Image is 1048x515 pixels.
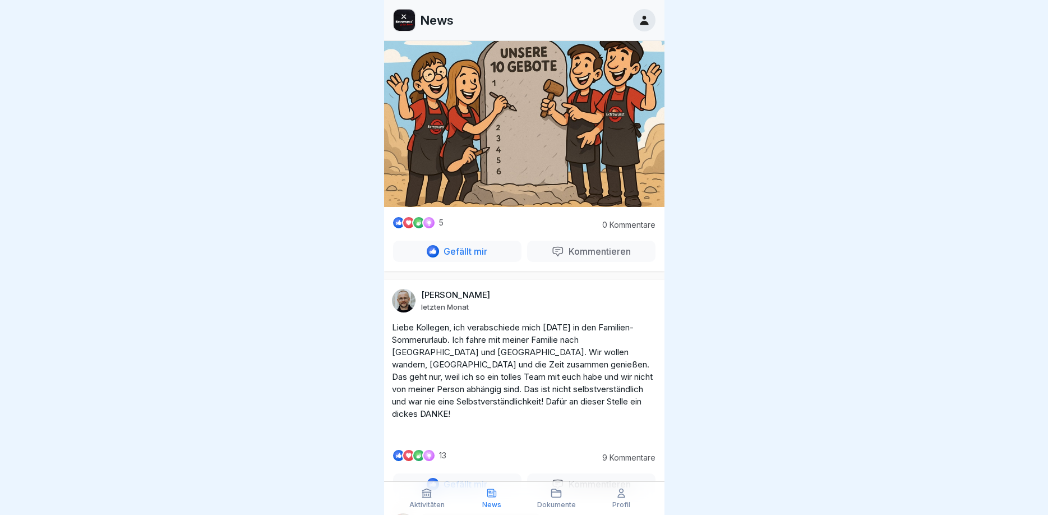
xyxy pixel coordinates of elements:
[564,479,631,490] p: Kommentieren
[392,321,657,420] p: Liebe Kollegen, ich verabschiede mich [DATE] in den Familien-Sommerurlaub. Ich fahre mit meiner F...
[439,451,446,460] p: 13
[439,246,487,257] p: Gefällt mir
[612,501,630,509] p: Profil
[409,501,445,509] p: Aktivitäten
[394,10,415,31] img: gjmq4gn0gq16rusbtbfa9wpn.png
[482,501,501,509] p: News
[439,479,487,490] p: Gefällt mir
[594,453,655,462] p: 9 Kommentare
[537,501,576,509] p: Dokumente
[439,218,444,227] p: 5
[420,13,454,27] p: News
[594,220,655,229] p: 0 Kommentare
[421,302,469,311] p: letzten Monat
[564,246,631,257] p: Kommentieren
[421,290,490,300] p: [PERSON_NAME]
[384,20,664,207] img: Post Image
